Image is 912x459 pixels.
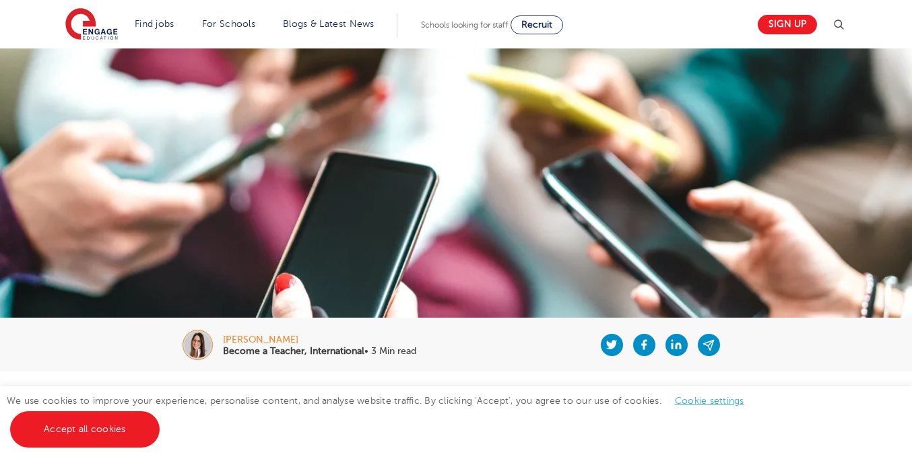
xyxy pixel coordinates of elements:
a: Cookie settings [675,396,744,406]
span: Recruit [521,20,552,30]
span: Schools looking for staff [421,20,508,30]
a: For Schools [202,19,255,29]
a: Blogs & Latest News [283,19,374,29]
a: Accept all cookies [10,411,160,448]
a: Sign up [758,15,817,34]
p: • 3 Min read [223,347,416,356]
a: Recruit [511,15,563,34]
a: Find jobs [135,19,174,29]
span: We use cookies to improve your experience, personalise content, and analyse website traffic. By c... [7,396,758,434]
b: Become a Teacher, International [223,346,364,356]
img: Engage Education [65,8,118,42]
div: [PERSON_NAME] [223,335,416,345]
